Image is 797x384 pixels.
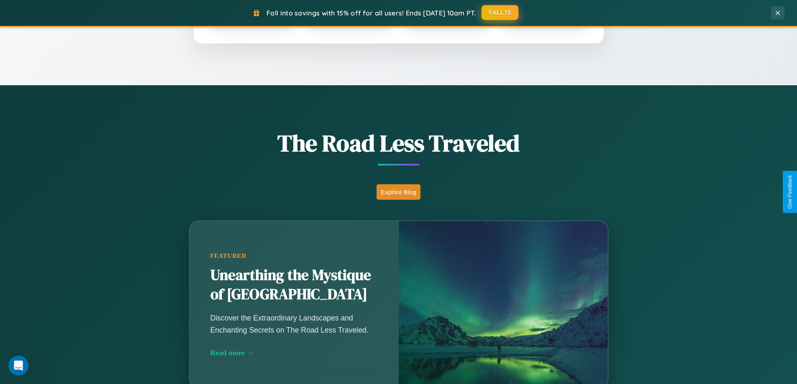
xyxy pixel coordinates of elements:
[210,312,378,336] p: Discover the Extraordinary Landscapes and Enchanting Secrets on The Road Less Traveled.
[267,9,476,17] span: Fall into savings with 15% off for all users! Ends [DATE] 10am PT.
[210,252,378,259] div: Featured
[210,348,378,357] div: Read more →
[8,356,28,376] iframe: Intercom live chat
[377,184,420,200] button: Explore Blog
[787,175,793,209] div: Give Feedback
[210,266,378,304] h2: Unearthing the Mystique of [GEOGRAPHIC_DATA]
[482,5,518,20] button: FALL15
[148,127,650,159] h1: The Road Less Traveled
